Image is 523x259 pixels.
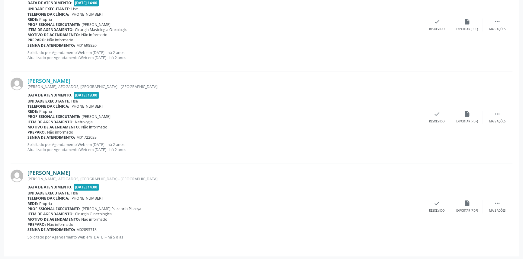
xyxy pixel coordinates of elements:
b: Senha de atendimento: [27,227,75,232]
b: Unidade executante: [27,99,70,104]
a: [PERSON_NAME] [27,169,70,176]
span: Nefrologia [75,119,93,125]
b: Telefone da clínica: [27,12,69,17]
i: check [434,18,440,25]
p: Solicitado por Agendamento Web em [DATE] - há 2 anos Atualizado por Agendamento Web em [DATE] - h... [27,50,422,60]
span: Própria [39,17,52,22]
i: insert_drive_file [464,111,470,117]
span: [PERSON_NAME] Placencia Piscoya [82,206,141,211]
span: Própria [39,201,52,206]
div: Resolvido [429,27,444,31]
b: Data de atendimento: [27,0,72,5]
b: Item de agendamento: [27,119,74,125]
b: Rede: [27,109,38,114]
div: Resolvido [429,209,444,213]
div: [PERSON_NAME], AFOGADOS, [GEOGRAPHIC_DATA] - [GEOGRAPHIC_DATA] [27,84,422,89]
span: Hse [71,191,78,196]
span: M01698820 [76,43,97,48]
b: Rede: [27,201,38,206]
i:  [494,111,501,117]
span: [PHONE_NUMBER] [70,196,103,201]
span: [DATE] 13:00 [74,92,99,99]
div: Mais ações [489,27,505,31]
div: Resolvido [429,119,444,124]
span: [PHONE_NUMBER] [70,104,103,109]
div: Exportar (PDF) [456,27,478,31]
b: Preparo: [27,130,46,135]
i:  [494,18,501,25]
span: [PERSON_NAME] [82,114,111,119]
b: Motivo de agendamento: [27,216,80,222]
b: Telefone da clínica: [27,104,69,109]
span: Não informado [47,37,73,43]
span: [PHONE_NUMBER] [70,12,103,17]
b: Profissional executante: [27,206,80,211]
span: Não informado [47,130,73,135]
b: Preparo: [27,222,46,227]
div: Exportar (PDF) [456,209,478,213]
span: [DATE] 14:00 [74,184,99,191]
i: insert_drive_file [464,200,470,207]
span: [PERSON_NAME] [82,22,111,27]
span: Hse [71,6,78,11]
b: Profissional executante: [27,114,80,119]
span: Não informado [81,125,107,130]
i: check [434,111,440,117]
span: Própria [39,109,52,114]
div: Mais ações [489,119,505,124]
b: Preparo: [27,37,46,43]
b: Telefone da clínica: [27,196,69,201]
span: Não informado [81,32,107,37]
b: Rede: [27,17,38,22]
img: img [11,77,23,90]
div: Mais ações [489,209,505,213]
b: Profissional executante: [27,22,80,27]
span: Cirurgia Mastologia Oncologica [75,27,129,32]
i:  [494,200,501,207]
b: Unidade executante: [27,191,70,196]
b: Data de atendimento: [27,185,72,190]
p: Solicitado por Agendamento Web em [DATE] - há 5 dias [27,234,422,239]
span: M01722033 [76,135,97,140]
b: Motivo de agendamento: [27,32,80,37]
img: img [11,169,23,182]
b: Item de agendamento: [27,27,74,32]
b: Item de agendamento: [27,211,74,216]
a: [PERSON_NAME] [27,77,70,84]
div: [PERSON_NAME], AFOGADOS, [GEOGRAPHIC_DATA] - [GEOGRAPHIC_DATA] [27,176,422,182]
i: check [434,200,440,207]
b: Senha de atendimento: [27,43,75,48]
span: M02895713 [76,227,97,232]
b: Motivo de agendamento: [27,125,80,130]
b: Senha de atendimento: [27,135,75,140]
i: insert_drive_file [464,18,470,25]
span: Cirurgia Ginecologica [75,211,112,216]
span: Não informado [81,216,107,222]
b: Unidade executante: [27,6,70,11]
b: Data de atendimento: [27,93,72,98]
span: Hse [71,99,78,104]
span: Não informado [47,222,73,227]
p: Solicitado por Agendamento Web em [DATE] - há 2 anos Atualizado por Agendamento Web em [DATE] - h... [27,142,422,152]
div: Exportar (PDF) [456,119,478,124]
